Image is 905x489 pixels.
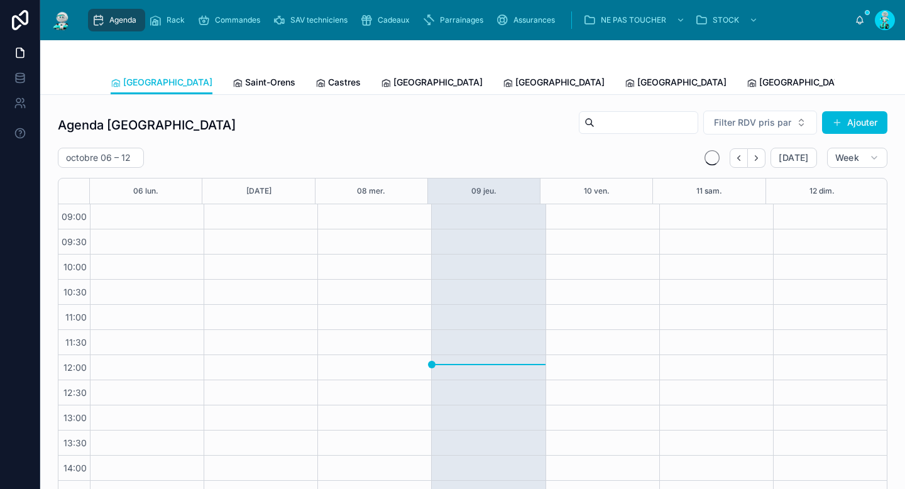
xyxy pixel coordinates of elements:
h2: octobre 06 – 12 [66,151,131,164]
a: [GEOGRAPHIC_DATA] [111,71,212,95]
span: Parrainages [440,15,483,25]
button: 08 mer. [357,179,385,204]
a: Agenda [88,9,145,31]
span: 13:00 [60,412,90,423]
button: [DATE] [771,148,816,168]
a: Rack [145,9,194,31]
button: Next [748,148,765,168]
span: 10:00 [60,261,90,272]
span: 13:30 [60,437,90,448]
button: 12 dim. [809,179,835,204]
a: [GEOGRAPHIC_DATA] [625,71,727,96]
a: Parrainages [419,9,492,31]
button: [DATE] [246,179,271,204]
span: 11:30 [62,337,90,348]
a: Castres [315,71,361,96]
span: Saint-Orens [245,76,295,89]
button: 09 jeu. [471,179,496,204]
a: [GEOGRAPHIC_DATA] [381,71,483,96]
span: [GEOGRAPHIC_DATA] [515,76,605,89]
a: SAV techniciens [269,9,356,31]
span: Agenda [109,15,136,25]
span: 09:30 [58,236,90,247]
span: Rack [167,15,185,25]
span: [GEOGRAPHIC_DATA] [637,76,727,89]
button: 06 lun. [133,179,158,204]
button: Week [827,148,887,168]
span: 12:00 [60,362,90,373]
a: Cadeaux [356,9,419,31]
span: Castres [328,76,361,89]
span: Filter RDV pris par [714,116,791,129]
span: NE PAS TOUCHER [601,15,666,25]
span: [DATE] [779,152,808,163]
span: Commandes [215,15,260,25]
span: Cadeaux [378,15,410,25]
a: Saint-Orens [233,71,295,96]
h1: Agenda [GEOGRAPHIC_DATA] [58,116,236,134]
span: SAV techniciens [290,15,348,25]
span: 09:00 [58,211,90,222]
span: [GEOGRAPHIC_DATA] [123,76,212,89]
span: 14:00 [60,463,90,473]
a: [GEOGRAPHIC_DATA] [747,71,848,96]
button: Back [730,148,748,168]
a: NE PAS TOUCHER [579,9,691,31]
span: 11:00 [62,312,90,322]
span: 10:30 [60,287,90,297]
button: Ajouter [822,111,887,134]
a: Commandes [194,9,269,31]
div: scrollable content [83,6,855,34]
a: [GEOGRAPHIC_DATA] [503,71,605,96]
a: Assurances [492,9,564,31]
span: STOCK [713,15,739,25]
a: STOCK [691,9,764,31]
button: 10 ven. [584,179,610,204]
button: Select Button [703,111,817,135]
span: Week [835,152,859,163]
span: [GEOGRAPHIC_DATA] [393,76,483,89]
img: App logo [50,10,73,30]
span: 12:30 [60,387,90,398]
button: 11 sam. [696,179,722,204]
span: Assurances [513,15,555,25]
span: [GEOGRAPHIC_DATA] [759,76,848,89]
